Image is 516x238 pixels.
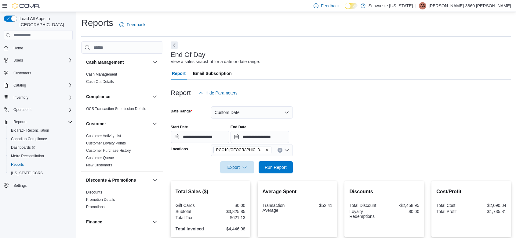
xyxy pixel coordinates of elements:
span: Reports [11,118,73,126]
span: Customer Activity List [86,133,121,138]
div: $0.00 [212,203,245,208]
span: Canadian Compliance [9,135,73,143]
div: Subtotal [176,209,209,214]
a: Customer Queue [86,156,114,160]
span: Cash Out Details [86,79,114,84]
div: $621.13 [212,215,245,220]
button: Compliance [151,93,158,100]
a: Home [11,44,26,52]
span: Feedback [321,3,340,9]
span: Canadian Compliance [11,137,47,141]
span: Dashboards [9,144,73,151]
button: Customer [86,121,150,127]
span: Home [11,44,73,52]
label: Locations [171,147,188,151]
div: Alexis-3860 Shoope [419,2,426,9]
img: Cova [12,3,40,9]
span: Home [13,46,23,51]
a: Dashboards [9,144,38,151]
span: Reports [13,119,26,124]
div: $1,735.81 [473,209,506,214]
input: Press the down key to open a popover containing a calendar. [231,131,289,143]
span: Catalog [11,82,73,89]
span: RGO10 [GEOGRAPHIC_DATA] [216,147,264,153]
button: Operations [1,105,75,114]
div: Total Discount [349,203,383,208]
button: Cash Management [151,59,158,66]
h2: Average Spent [263,188,332,195]
h2: Total Sales ($) [176,188,245,195]
a: Cash Management [86,72,117,76]
a: [US_STATE] CCRS [9,169,45,177]
div: Transaction Average [263,203,296,213]
div: $4,446.98 [212,226,245,231]
button: Users [1,56,75,65]
label: Start Date [171,125,188,130]
button: Metrc Reconciliation [6,152,75,160]
a: Promotions [86,205,105,209]
label: End Date [231,125,246,130]
span: Email Subscription [193,67,232,80]
nav: Complex example [4,41,73,206]
div: Total Tax [176,215,209,220]
div: -$2,458.95 [386,203,419,208]
button: BioTrack Reconciliation [6,126,75,135]
span: Reports [9,161,73,168]
div: Customer [81,132,163,171]
span: Operations [11,106,73,113]
span: Promotions [86,204,105,209]
a: Canadian Compliance [9,135,49,143]
span: Settings [13,183,27,188]
span: Load All Apps in [GEOGRAPHIC_DATA] [17,16,73,28]
button: Finance [151,218,158,226]
input: Dark Mode [345,3,358,9]
span: A3 [420,2,425,9]
span: Customers [11,69,73,76]
span: RGO10 Santa Fe [213,147,271,153]
a: Settings [11,182,29,189]
h3: Cash Management [86,59,124,65]
div: $3,825.85 [212,209,245,214]
label: Date Range [171,109,192,114]
div: Discounts & Promotions [81,189,163,213]
span: Promotion Details [86,197,115,202]
span: BioTrack Reconciliation [9,127,73,134]
h3: Customer [86,121,106,127]
a: Customers [11,69,34,77]
button: Discounts & Promotions [151,176,158,184]
span: Dashboards [11,145,35,150]
p: Schwazze [US_STATE] [369,2,413,9]
div: Total Profit [436,209,470,214]
a: Reports [9,161,26,168]
p: | [415,2,416,9]
h2: Cost/Profit [436,188,506,195]
a: Cash Out Details [86,80,114,84]
span: New Customers [86,163,112,168]
span: Export [224,161,251,173]
button: Home [1,44,75,52]
button: Export [220,161,254,173]
input: Press the down key to open a popover containing a calendar. [171,131,229,143]
button: Canadian Compliance [6,135,75,143]
button: Reports [6,160,75,169]
div: View a sales snapshot for a date or date range. [171,59,260,65]
span: Run Report [265,164,287,170]
h3: End Of Day [171,51,205,59]
span: Feedback [127,22,145,28]
button: Compliance [86,94,150,100]
h3: Finance [86,219,102,225]
button: Custom Date [211,106,293,119]
span: Users [11,57,73,64]
a: Discounts [86,190,102,194]
div: Compliance [81,105,163,115]
span: Users [13,58,23,63]
span: Metrc Reconciliation [9,152,73,160]
span: Hide Parameters [205,90,238,96]
div: Total Cost [436,203,470,208]
button: Catalog [1,81,75,90]
span: GL Account Totals [86,232,115,236]
button: Cash Management [86,59,150,65]
span: Operations [13,107,31,112]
